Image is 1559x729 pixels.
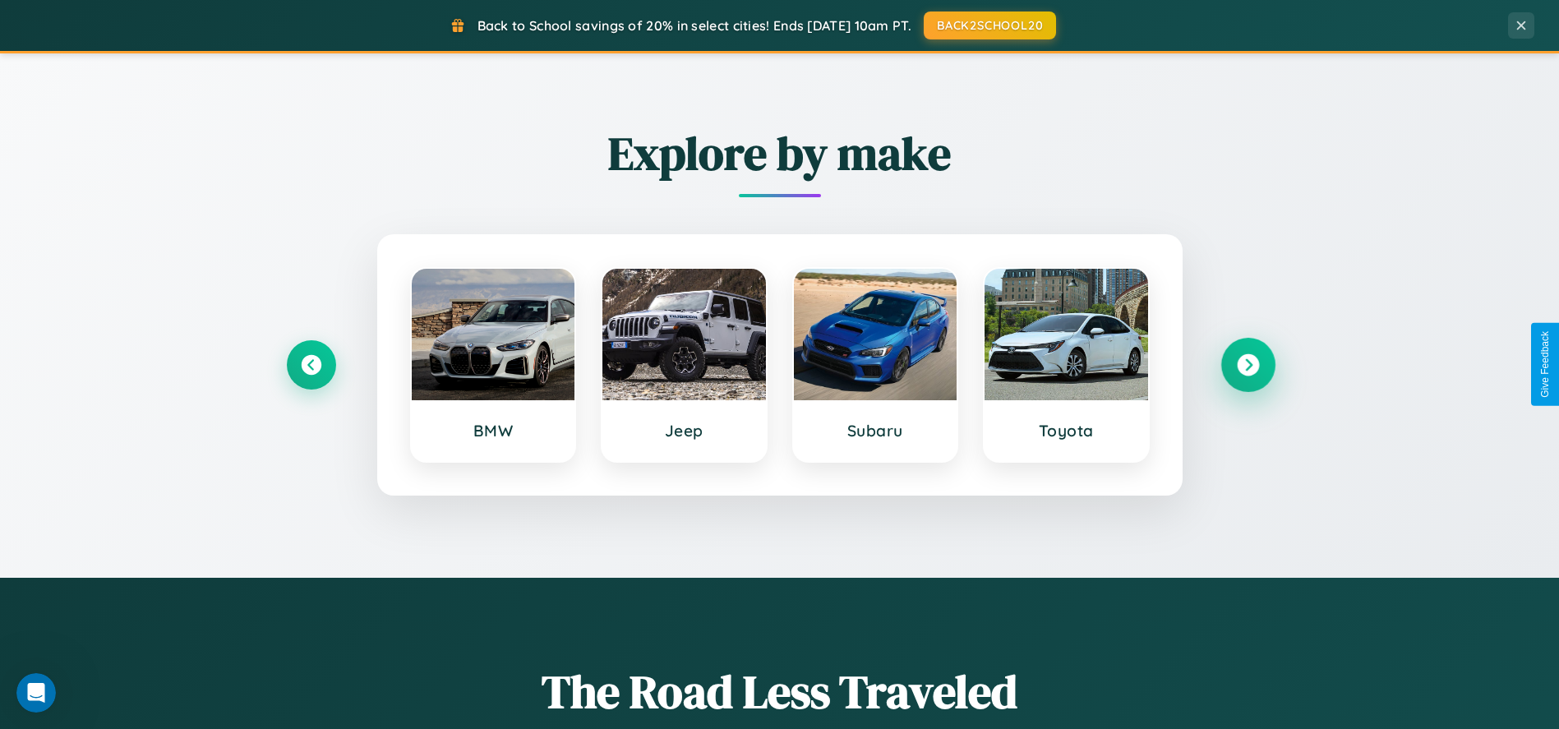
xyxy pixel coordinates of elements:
[619,421,750,441] h3: Jeep
[287,660,1273,723] h1: The Road Less Traveled
[1539,331,1551,398] div: Give Feedback
[810,421,941,441] h3: Subaru
[287,122,1273,185] h2: Explore by make
[1001,421,1132,441] h3: Toyota
[16,673,56,713] iframe: Intercom live chat
[477,17,911,34] span: Back to School savings of 20% in select cities! Ends [DATE] 10am PT.
[428,421,559,441] h3: BMW
[924,12,1056,39] button: BACK2SCHOOL20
